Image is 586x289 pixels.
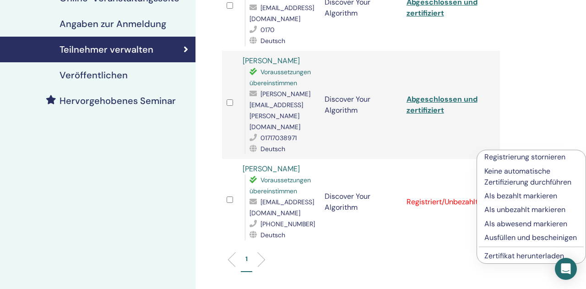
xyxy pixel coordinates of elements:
[245,254,248,264] p: 1
[250,4,314,23] span: [EMAIL_ADDRESS][DOMAIN_NAME]
[484,152,578,163] p: Registrierung stornieren
[250,198,314,217] span: [EMAIL_ADDRESS][DOMAIN_NAME]
[260,145,285,153] span: Deutsch
[60,44,153,55] h4: Teilnehmer verwalten
[484,204,578,215] p: Als unbezahlt markieren
[484,251,564,261] a: Zertifikat herunterladen
[250,176,311,195] span: Voraussetzungen übereinstimmen
[260,220,315,228] span: [PHONE_NUMBER]
[60,18,166,29] h4: Angaben zur Anmeldung
[260,231,285,239] span: Deutsch
[60,70,128,81] h4: Veröffentlichen
[320,159,402,245] td: Discover Your Algorithm
[260,37,285,45] span: Deutsch
[260,26,275,34] span: 0170
[484,191,578,202] p: Als bezahlt markieren
[555,258,577,280] div: Open Intercom Messenger
[243,164,300,174] a: [PERSON_NAME]
[243,56,300,65] a: [PERSON_NAME]
[484,232,578,243] p: Ausfüllen und bescheinigen
[250,90,310,131] span: [PERSON_NAME][EMAIL_ADDRESS][PERSON_NAME][DOMAIN_NAME]
[260,134,297,142] span: 01717038971
[484,218,578,229] p: Als abwesend markieren
[250,68,311,87] span: Voraussetzungen übereinstimmen
[484,166,578,188] p: Keine automatische Zertifizierung durchführen
[320,51,402,159] td: Discover Your Algorithm
[407,94,477,115] a: Abgeschlossen und zertifiziert
[60,95,176,106] h4: Hervorgehobenes Seminar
